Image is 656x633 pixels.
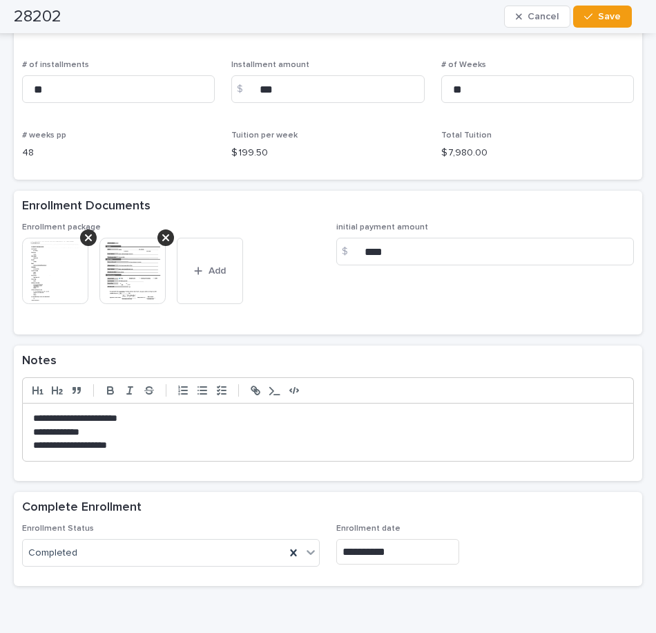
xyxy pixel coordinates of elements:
span: Tuition per week [231,131,298,140]
p: 48 [22,146,215,160]
div: $ [336,238,364,265]
span: Cancel [528,12,559,21]
span: Save [598,12,621,21]
span: # of installments [22,61,89,69]
p: $ 199.50 [231,146,424,160]
button: Save [573,6,632,28]
h2: Complete Enrollment [22,500,142,516]
p: $ 7,980.00 [441,146,634,160]
span: Enrollment date [336,525,401,533]
button: Cancel [504,6,570,28]
span: Completed [28,546,77,560]
div: $ [231,75,259,103]
h2: Enrollment Documents [22,199,151,214]
span: Total Tuition [441,131,492,140]
span: Installment amount [231,61,309,69]
button: Add [177,238,243,304]
span: Enrollment package [22,223,101,232]
h2: 28202 [14,7,61,27]
span: # weeks pp [22,131,66,140]
span: # of Weeks [441,61,486,69]
span: initial payment amount [336,223,428,232]
h2: Notes [22,354,57,369]
span: Add [209,266,226,276]
span: Enrollment Status [22,525,94,533]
